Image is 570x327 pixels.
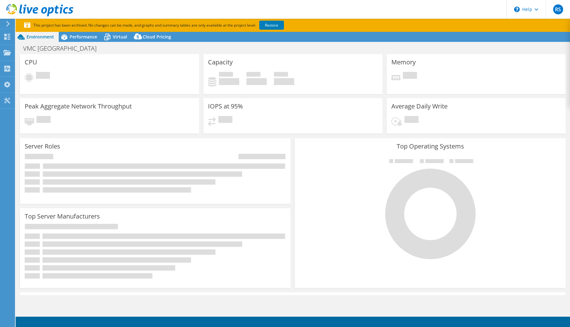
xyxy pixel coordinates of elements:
[25,103,132,110] h3: Peak Aggregate Network Throughput
[208,59,233,66] h3: Capacity
[219,78,239,85] h4: 0 GiB
[246,78,267,85] h4: 0 GiB
[20,45,106,52] h1: VMC [GEOGRAPHIC_DATA]
[219,72,233,78] span: Used
[143,34,171,40] span: Cloud Pricing
[246,72,260,78] span: Free
[208,103,243,110] h3: IOPS at 95%
[113,34,127,40] span: Virtual
[36,72,50,80] span: Pending
[274,72,288,78] span: Total
[274,78,294,85] h4: 0 GiB
[404,116,419,124] span: Pending
[70,34,97,40] span: Performance
[37,116,51,124] span: Pending
[391,59,416,66] h3: Memory
[553,4,563,14] span: RS
[514,7,520,12] svg: \n
[403,72,417,80] span: Pending
[25,59,37,66] h3: CPU
[259,21,284,30] a: Restore
[218,116,232,124] span: Pending
[25,143,60,150] h3: Server Roles
[391,103,448,110] h3: Average Daily Write
[24,22,330,29] p: This project has been archived. No changes can be made, and graphs and summary tables are only av...
[300,143,561,150] h3: Top Operating Systems
[25,213,100,220] h3: Top Server Manufacturers
[27,34,54,40] span: Environment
